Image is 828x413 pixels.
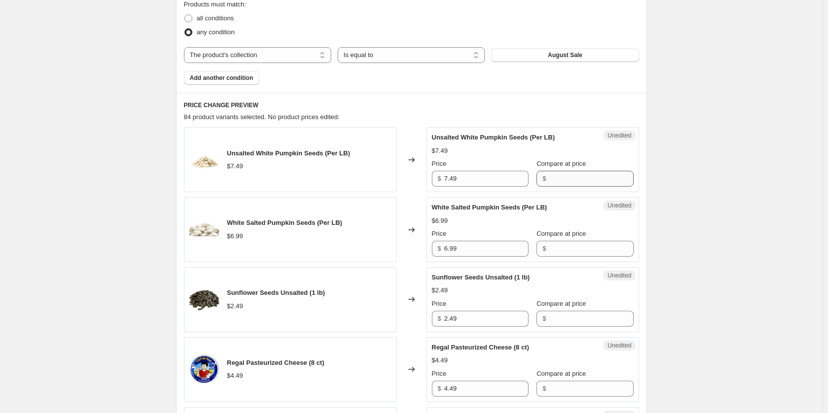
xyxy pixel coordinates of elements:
[184,101,639,109] h6: PRICE CHANGE PREVIEW
[542,245,546,252] span: $
[227,161,243,171] div: $7.49
[432,274,530,281] span: Sunflower Seeds Unsalted (1 lb)
[197,14,234,22] span: all conditions
[536,230,586,237] span: Compare at price
[432,146,448,156] div: $7.49
[432,230,447,237] span: Price
[227,301,243,311] div: $2.49
[197,28,235,36] span: any condition
[190,74,253,82] span: Add another condition
[607,272,631,279] span: Unedited
[536,160,586,167] span: Compare at price
[227,231,243,241] div: $6.99
[189,215,219,245] img: white-seeds_1024x1024_ec87a265-aa8d-4c97-8bbd-833f07498b80_80x.webp
[184,0,246,8] span: Products must match:
[607,342,631,349] span: Unedited
[432,300,447,307] span: Price
[542,385,546,392] span: $
[227,359,325,366] span: Regal Pasteurized Cheese (8 ct)
[432,370,447,377] span: Price
[184,113,340,121] span: 84 product variants selected. No product prices edited:
[227,289,325,296] span: Sunflower Seeds Unsalted (1 lb)
[438,245,441,252] span: $
[227,371,243,381] div: $4.49
[491,48,639,62] button: August Sale
[432,134,555,141] span: Unsalted White Pumpkin Seeds (Per LB)
[432,216,448,226] div: $6.99
[227,149,351,157] span: Unsalted White Pumpkin Seeds (Per LB)
[189,284,219,314] img: 51dix2iWW_L._AC_UF894_1000_QL80_80x.jpg
[432,344,530,351] span: Regal Pasteurized Cheese (8 ct)
[548,51,582,59] span: August Sale
[607,202,631,209] span: Unedited
[184,71,259,85] button: Add another condition
[438,385,441,392] span: $
[189,354,219,384] img: 6000e715-c856-44a1-9ec9-5dfefc64ab74_80x.jpg
[438,175,441,182] span: $
[189,145,219,175] img: 61Y9lxv5ATL_80x.jpg
[227,219,343,226] span: White Salted Pumpkin Seeds (Per LB)
[432,204,547,211] span: White Salted Pumpkin Seeds (Per LB)
[607,132,631,139] span: Unedited
[542,315,546,322] span: $
[536,370,586,377] span: Compare at price
[438,315,441,322] span: $
[536,300,586,307] span: Compare at price
[542,175,546,182] span: $
[432,285,448,295] div: $2.49
[432,355,448,365] div: $4.49
[432,160,447,167] span: Price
